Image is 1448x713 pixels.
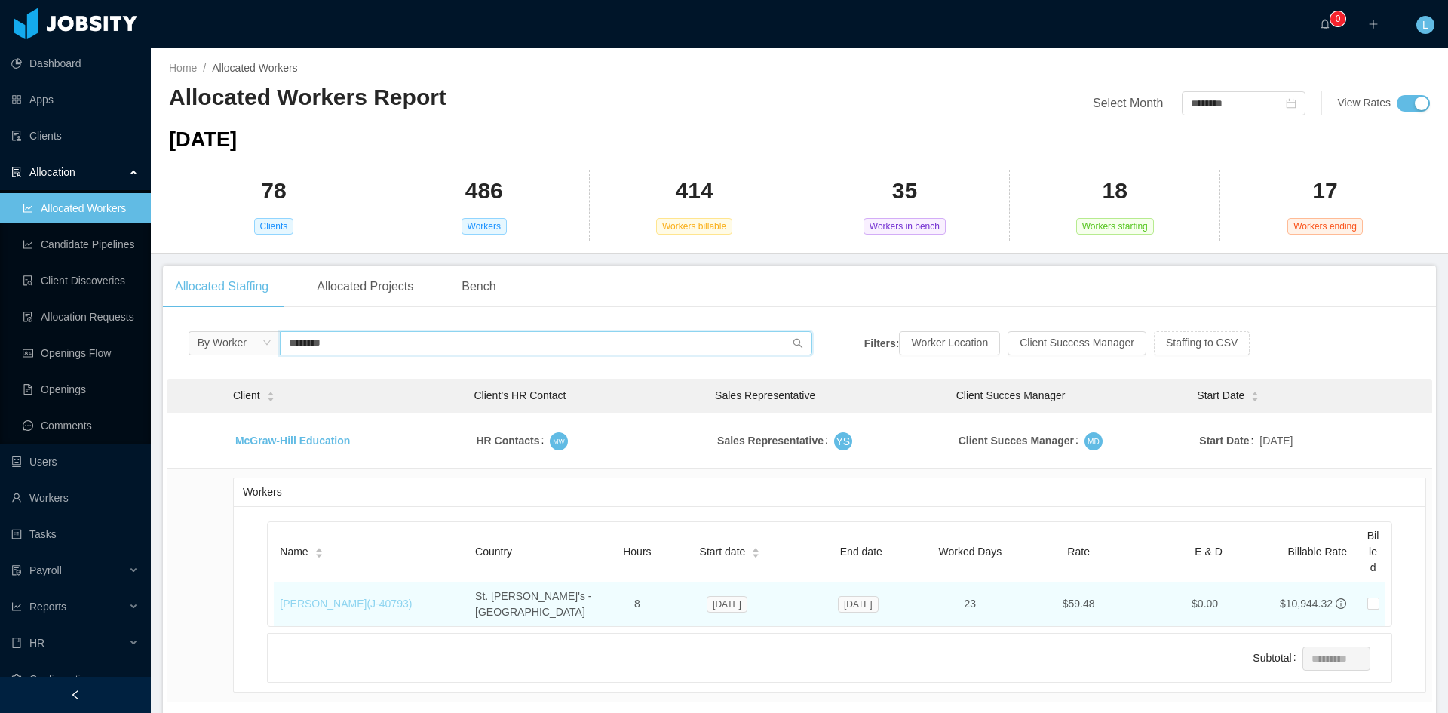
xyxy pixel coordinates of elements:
[1250,389,1259,400] div: Sort
[864,337,900,349] strong: Filters:
[1088,435,1100,447] span: MD
[751,546,760,556] div: Sort
[169,82,799,113] h2: Allocated Workers Report
[243,478,1416,506] div: Workers
[469,582,610,626] td: St. [PERSON_NAME]'s - [GEOGRAPHIC_DATA]
[1337,97,1391,109] span: View Rates
[1195,546,1223,558] span: E & D
[29,564,62,576] span: Payroll
[23,410,139,441] a: icon: messageComments
[23,302,139,332] a: icon: file-doneAllocation Requests
[169,62,197,74] a: Home
[1320,19,1330,29] i: icon: bell
[1192,598,1218,610] span: $0.00
[1067,546,1090,558] span: Rate
[927,582,1014,626] td: 23
[752,546,760,551] i: icon: caret-up
[700,544,746,560] span: Start date
[203,62,206,74] span: /
[1286,98,1296,109] i: icon: calendar
[23,338,139,368] a: icon: idcardOpenings Flow
[314,546,323,551] i: icon: caret-up
[163,266,281,308] div: Allocated Staffing
[1422,16,1428,34] span: L
[1330,11,1345,26] sup: 0
[11,565,22,576] i: icon: file-protect
[1280,596,1333,612] div: $10,944.32
[1014,582,1143,626] td: $59.48
[29,601,66,613] span: Reports
[233,388,260,404] span: Client
[198,331,247,354] div: By Worker
[11,519,139,549] a: icon: profileTasks
[29,673,92,685] span: Configuration
[261,176,286,207] h2: 78
[1259,433,1293,449] span: [DATE]
[899,331,1000,355] button: Worker Location
[254,218,294,235] span: Clients
[475,546,512,558] span: Country
[29,637,44,649] span: HR
[938,546,1002,558] span: Worked Days
[1336,598,1346,609] span: info-circle
[623,546,651,558] span: Hours
[959,435,1074,447] strong: Client Succes Manager
[1287,546,1347,558] span: Billable Rate
[656,218,732,235] span: Workers billable
[23,374,139,404] a: icon: file-textOpenings
[1154,331,1250,355] button: Staffing to CSV
[23,193,139,223] a: icon: line-chartAllocated Workers
[11,167,22,177] i: icon: solution
[11,85,139,115] a: icon: appstoreApps
[11,674,22,684] i: icon: setting
[1076,218,1154,235] span: Workers starting
[1199,435,1249,447] strong: Start Date
[23,266,139,296] a: icon: file-searchClient Discoveries
[676,176,713,207] h2: 414
[266,389,275,400] div: Sort
[1103,176,1127,207] h2: 18
[1287,218,1363,235] span: Workers ending
[305,266,425,308] div: Allocated Projects
[280,544,308,560] span: Name
[1253,652,1302,664] label: Subtotal
[474,389,566,401] span: Client’s HR Contact
[715,389,815,401] span: Sales Representative
[1197,388,1244,404] span: Start Date
[212,62,297,74] span: Allocated Workers
[836,432,851,450] span: YS
[838,596,879,613] span: [DATE]
[280,598,412,610] a: [PERSON_NAME](J-40793)
[1093,97,1163,109] span: Select Month
[1251,395,1259,400] i: icon: caret-down
[235,435,350,447] a: McGraw-Hill Education
[1312,176,1337,207] h2: 17
[314,552,323,556] i: icon: caret-down
[262,338,271,349] i: icon: down
[477,435,540,447] strong: HR Contacts
[864,218,946,235] span: Workers in bench
[11,447,139,477] a: icon: robotUsers
[314,546,324,556] div: Sort
[1368,19,1379,29] i: icon: plus
[23,229,139,260] a: icon: line-chartCandidate Pipelines
[266,395,275,400] i: icon: caret-down
[707,596,747,613] span: [DATE]
[1367,530,1379,573] span: Billed
[11,48,139,78] a: icon: pie-chartDashboard
[11,121,139,151] a: icon: auditClients
[892,176,917,207] h2: 35
[717,435,824,447] strong: Sales Representative
[956,389,1066,401] span: Client Succes Manager
[1303,647,1370,670] input: Subtotal
[1008,331,1146,355] button: Client Success Manager
[840,546,882,558] span: End date
[462,218,507,235] span: Workers
[752,552,760,556] i: icon: caret-down
[29,166,75,178] span: Allocation
[1251,390,1259,395] i: icon: caret-up
[449,266,508,308] div: Bench
[610,582,664,626] td: 8
[11,601,22,612] i: icon: line-chart
[465,176,503,207] h2: 486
